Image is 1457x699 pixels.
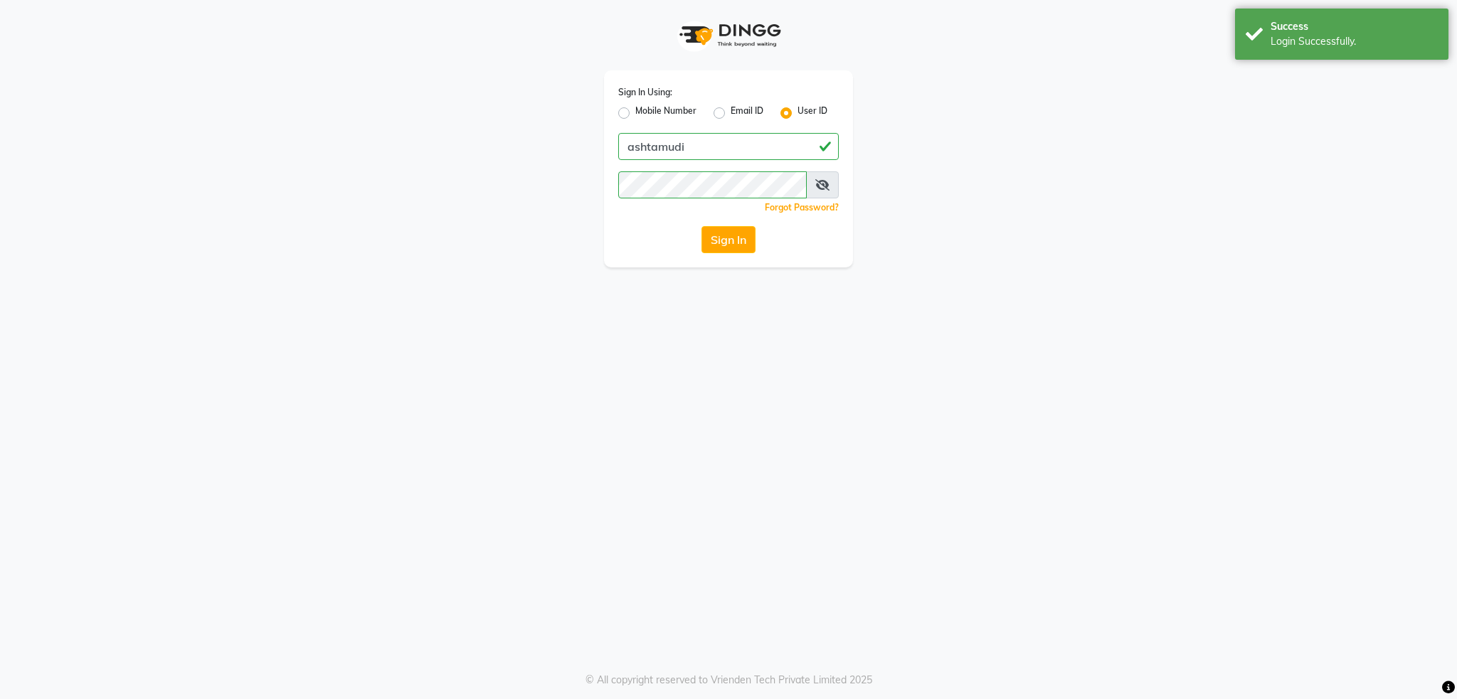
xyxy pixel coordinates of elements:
[765,202,839,213] a: Forgot Password?
[798,105,827,122] label: User ID
[618,171,807,198] input: Username
[1271,19,1438,34] div: Success
[635,105,696,122] label: Mobile Number
[672,14,785,56] img: logo1.svg
[701,226,756,253] button: Sign In
[618,133,839,160] input: Username
[731,105,763,122] label: Email ID
[618,86,672,99] label: Sign In Using:
[1271,34,1438,49] div: Login Successfully.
